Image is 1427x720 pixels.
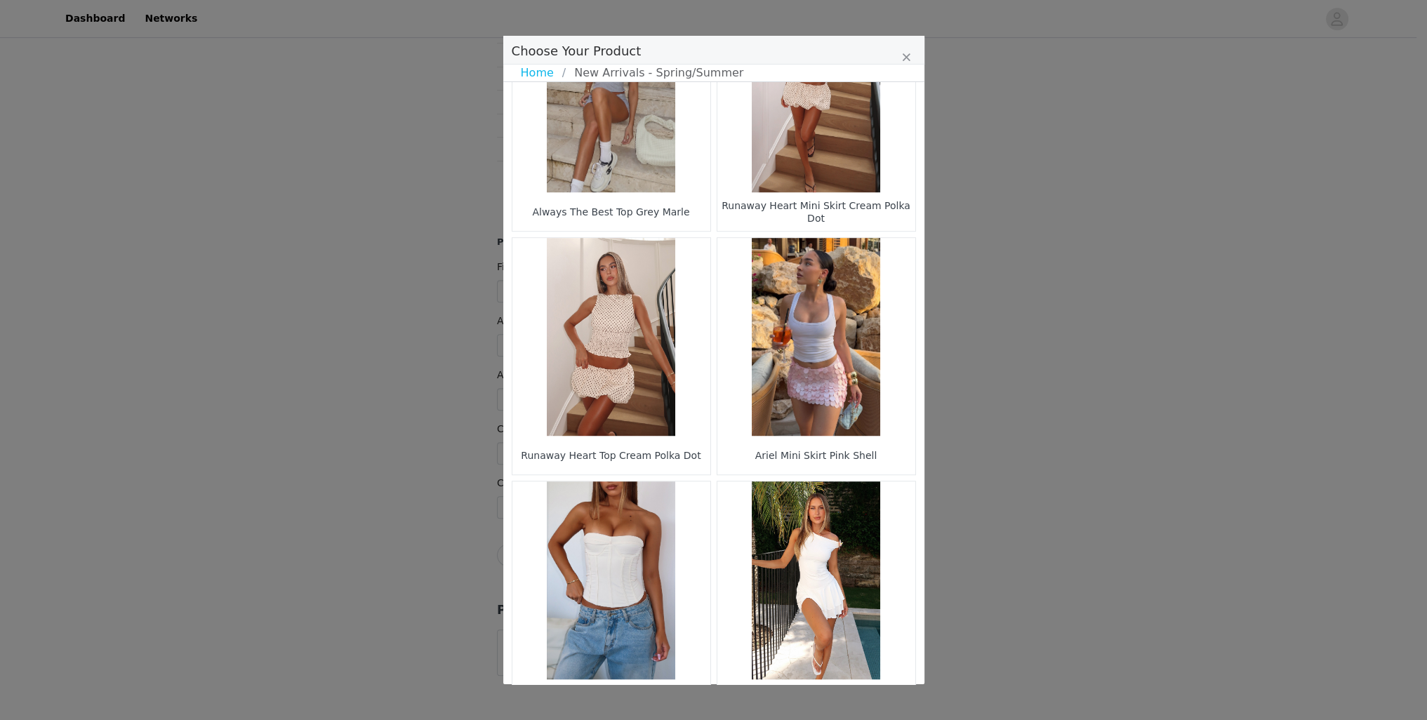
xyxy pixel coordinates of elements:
[503,36,924,684] div: Choose Your Product
[516,196,707,227] div: Always The Best Top Grey Marle
[521,65,562,81] a: Home
[516,683,707,714] div: Little Lies Bustier Off White
[512,44,642,58] span: Choose Your Product
[516,439,707,471] div: Runaway Heart Top Cream Polka Dot
[902,50,910,67] button: Close
[721,196,912,227] div: Runaway Heart Mini Skirt Cream Polka Dot
[721,439,912,471] div: Ariel Mini Skirt Pink Shell
[721,683,912,714] div: [PERSON_NAME] Mini Dress White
